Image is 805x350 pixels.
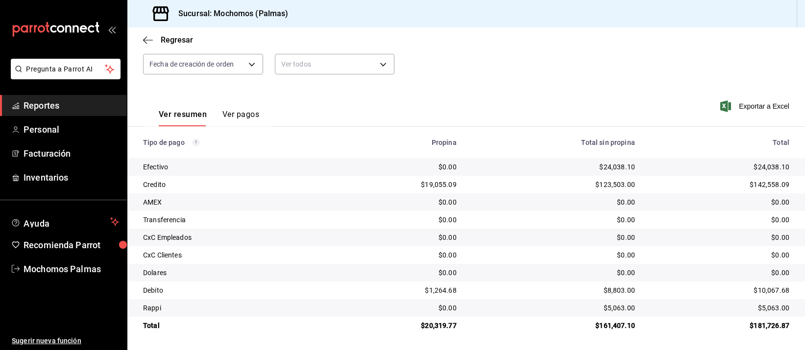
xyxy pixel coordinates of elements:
div: Total [143,321,325,330]
div: AMEX [143,197,325,207]
span: Recomienda Parrot [24,238,119,252]
div: Total sin propina [472,139,635,146]
svg: Los pagos realizados con Pay y otras terminales son montos brutos. [193,139,199,146]
div: $0.00 [341,303,457,313]
div: $0.00 [341,215,457,225]
div: $0.00 [472,215,635,225]
button: Pregunta a Parrot AI [11,59,121,79]
div: Transferencia [143,215,325,225]
div: Tipo de pago [143,139,325,146]
span: Inventarios [24,171,119,184]
div: $0.00 [651,250,789,260]
div: $0.00 [341,233,457,242]
span: Reportes [24,99,119,112]
div: Dolares [143,268,325,278]
div: Efectivo [143,162,325,172]
div: CxC Clientes [143,250,325,260]
button: open_drawer_menu [108,25,116,33]
div: $1,264.68 [341,285,457,295]
div: Propina [341,139,457,146]
button: Regresar [143,35,193,45]
span: Personal [24,123,119,136]
div: $0.00 [651,197,789,207]
div: $181,726.87 [651,321,789,330]
div: navigation tabs [159,110,259,126]
div: $8,803.00 [472,285,635,295]
span: Sugerir nueva función [12,336,119,346]
h3: Sucursal: Mochomos (Palmas) [171,8,289,20]
div: $0.00 [651,215,789,225]
div: $19,055.09 [341,180,457,189]
div: Total [651,139,789,146]
div: Debito [143,285,325,295]
div: $0.00 [472,268,635,278]
div: $10,067.68 [651,285,789,295]
div: Rappi [143,303,325,313]
span: Mochomos Palmas [24,262,119,276]
div: $0.00 [341,268,457,278]
div: $0.00 [472,250,635,260]
div: Credito [143,180,325,189]
div: $0.00 [341,197,457,207]
span: Fecha de creación de orden [149,59,234,69]
div: $24,038.10 [472,162,635,172]
div: $20,319.77 [341,321,457,330]
div: Ver todos [275,54,395,74]
div: $24,038.10 [651,162,789,172]
div: $0.00 [472,197,635,207]
span: Ayuda [24,216,106,228]
a: Pregunta a Parrot AI [7,71,121,81]
span: Facturación [24,147,119,160]
button: Ver resumen [159,110,207,126]
button: Exportar a Excel [722,100,789,112]
div: $123,503.00 [472,180,635,189]
span: Pregunta a Parrot AI [26,64,105,74]
div: $0.00 [651,233,789,242]
div: $0.00 [341,162,457,172]
div: $0.00 [651,268,789,278]
button: Ver pagos [222,110,259,126]
div: $142,558.09 [651,180,789,189]
div: $0.00 [472,233,635,242]
div: CxC Empleados [143,233,325,242]
div: $0.00 [341,250,457,260]
div: $5,063.00 [472,303,635,313]
div: $161,407.10 [472,321,635,330]
div: $5,063.00 [651,303,789,313]
span: Regresar [161,35,193,45]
